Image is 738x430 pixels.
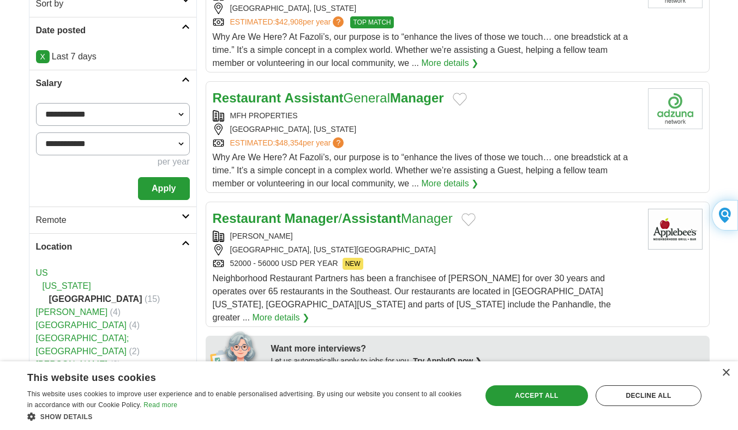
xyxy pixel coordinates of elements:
span: NEW [343,258,363,270]
strong: [GEOGRAPHIC_DATA] [49,294,142,304]
strong: Restaurant [213,90,281,105]
a: Try ApplyIQ now ❯ [413,356,482,365]
a: Location [29,233,196,260]
span: (15) [145,294,160,304]
span: TOP MATCH [350,16,393,28]
span: ? [333,16,344,27]
img: Company logo [648,88,703,129]
span: This website uses cookies to improve user experience and to enable personalised advertising. By u... [27,390,461,409]
a: ESTIMATED:$42,908per year? [230,16,346,28]
a: US [36,268,48,277]
a: Restaurant Manager/AssistantManager [213,211,453,226]
div: per year [36,155,190,168]
a: Date posted [29,17,196,44]
a: More details ❯ [252,311,309,324]
button: Add to favorite jobs [461,213,476,226]
h2: Location [36,240,182,253]
span: Why Are We Here? At Fazoli’s, our purpose is to “enhance the lives of those we touch… one breadst... [213,32,628,68]
div: Decline all [596,385,701,406]
div: This website uses cookies [27,368,441,384]
strong: Assistant [342,211,401,226]
img: Applebee's Neighborhood Grill & Bar logo [648,209,703,250]
h2: Remote [36,214,182,227]
span: ? [333,137,344,148]
div: MFH PROPERTIES [213,110,639,122]
a: [PERSON_NAME] [36,307,108,317]
a: ESTIMATED:$48,354per year? [230,137,346,149]
span: $48,354 [275,138,303,147]
div: Want more interviews? [271,342,703,355]
a: Read more, opens a new window [143,401,177,409]
button: Apply [138,177,189,200]
a: [GEOGRAPHIC_DATA] [36,320,127,330]
a: Remote [29,207,196,233]
strong: Manager [285,211,339,226]
strong: Manager [390,90,444,105]
button: Add to favorite jobs [453,93,467,106]
span: Neighborhood Restaurant Partners has been a franchisee of [PERSON_NAME] for over 30 years and ope... [213,274,611,322]
span: (4) [110,307,121,317]
div: Show details [27,411,468,422]
h2: Date posted [36,24,182,37]
img: apply-iq-scientist.png [210,330,263,373]
div: Let us automatically apply to jobs for you. [271,355,703,367]
strong: Assistant [285,90,344,105]
span: (4) [129,320,140,330]
span: (2) [110,360,121,369]
span: $42,908 [275,17,303,26]
p: Last 7 days [36,50,190,63]
h2: Salary [36,77,182,90]
a: Restaurant AssistantGeneralManager [213,90,444,105]
a: More details ❯ [421,177,478,190]
span: Show details [40,413,93,421]
div: [GEOGRAPHIC_DATA], [US_STATE] [213,3,639,14]
a: [US_STATE] [43,281,91,290]
span: (2) [129,347,140,356]
strong: Restaurant [213,211,281,226]
div: [GEOGRAPHIC_DATA], [US_STATE] [213,124,639,135]
a: [GEOGRAPHIC_DATA]; [GEOGRAPHIC_DATA] [36,334,129,356]
a: X [36,50,50,63]
div: Close [722,369,730,377]
a: [PERSON_NAME] [36,360,108,369]
span: Why Are We Here? At Fazoli’s, our purpose is to “enhance the lives of those we touch… one breadst... [213,153,628,188]
div: [GEOGRAPHIC_DATA], [US_STATE][GEOGRAPHIC_DATA] [213,244,639,256]
div: 52000 - 56000 USD PER YEAR [213,258,639,270]
a: [PERSON_NAME] [230,232,293,240]
a: More details ❯ [421,57,478,70]
a: Salary [29,70,196,96]
div: Accept all [485,385,588,406]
